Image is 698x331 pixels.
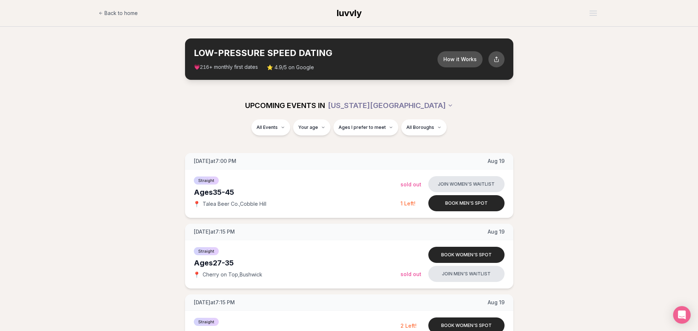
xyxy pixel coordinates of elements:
[337,7,362,19] a: luvvly
[400,323,417,329] span: 2 Left!
[488,299,505,306] span: Aug 19
[245,100,325,111] span: UPCOMING EVENTS IN
[200,64,209,70] span: 216
[194,176,219,185] span: Straight
[400,200,416,207] span: 1 Left!
[293,119,330,135] button: Your age
[428,266,505,282] button: Join men's waitlist
[488,157,505,165] span: Aug 19
[104,10,138,17] span: Back to home
[99,6,138,21] a: Back to home
[406,124,434,130] span: All Boroughs
[428,176,505,192] button: Join women's waitlist
[203,200,266,208] span: Talea Beer Co. , Cobble Hill
[194,63,258,71] span: 💗 + monthly first dates
[488,228,505,235] span: Aug 19
[251,119,290,135] button: All Events
[400,181,421,187] span: Sold Out
[333,119,398,135] button: Ages I prefer to meet
[401,119,447,135] button: All Boroughs
[428,195,505,211] button: Book men's spot
[203,271,262,278] span: Cherry on Top , Bushwick
[194,299,235,306] span: [DATE] at 7:15 PM
[328,97,453,114] button: [US_STATE][GEOGRAPHIC_DATA]
[194,258,400,268] div: Ages 27-35
[194,201,200,207] span: 📍
[194,187,400,197] div: Ages 35-45
[587,8,600,19] button: Open menu
[428,247,505,263] button: Book women's spot
[194,318,219,326] span: Straight
[437,51,483,67] button: How it Works
[267,64,314,71] span: ⭐ 4.9/5 on Google
[298,124,318,130] span: Your age
[194,47,437,59] h2: LOW-PRESSURE SPEED DATING
[194,272,200,278] span: 📍
[400,271,421,277] span: Sold Out
[194,247,219,255] span: Straight
[337,8,362,18] span: luvvly
[339,124,386,130] span: Ages I prefer to meet
[673,306,691,324] div: Open Intercom Messenger
[194,157,236,165] span: [DATE] at 7:00 PM
[194,228,235,235] span: [DATE] at 7:15 PM
[256,124,278,130] span: All Events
